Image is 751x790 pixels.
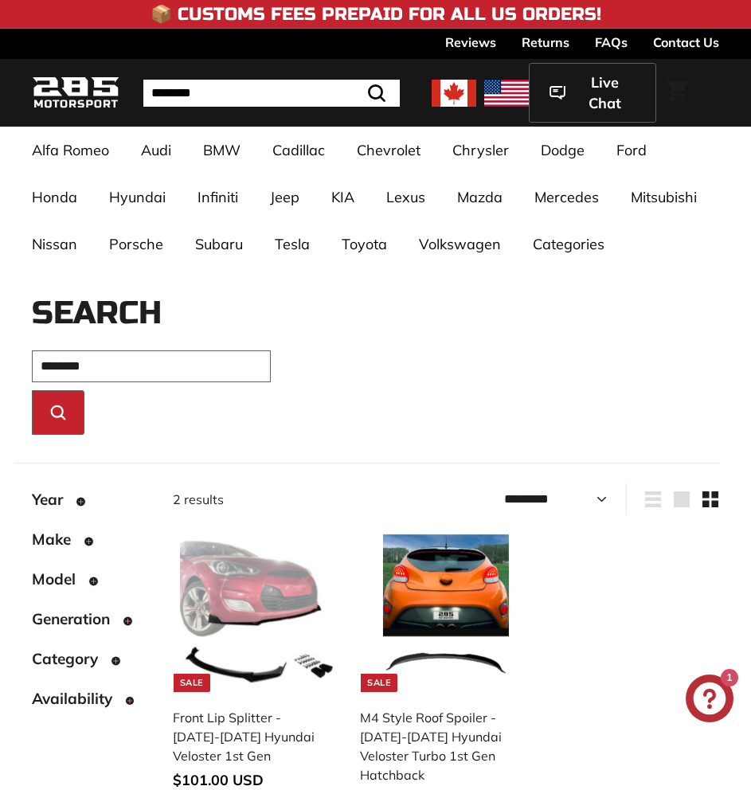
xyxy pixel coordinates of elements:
[522,29,569,56] a: Returns
[32,528,83,551] span: Make
[173,771,264,789] span: $101.00 USD
[315,174,370,221] a: KIA
[180,534,338,692] img: veloster front lip
[16,174,93,221] a: Honda
[32,523,147,563] button: Make
[600,127,663,174] a: Ford
[32,74,119,111] img: Logo_285_Motorsport_areodynamics_components
[32,687,124,710] span: Availability
[573,72,636,113] span: Live Chat
[360,708,515,784] div: M4 Style Roof Spoiler - [DATE]-[DATE] Hyundai Veloster Turbo 1st Gen Hatchback
[615,174,713,221] a: Mitsubishi
[341,127,436,174] a: Chevrolet
[32,643,147,682] button: Category
[32,563,147,603] button: Model
[256,127,341,174] a: Cadillac
[32,483,147,523] button: Year
[182,174,254,221] a: Infiniti
[525,127,600,174] a: Dodge
[173,708,328,765] div: Front Lip Splitter - [DATE]-[DATE] Hyundai Veloster 1st Gen
[653,29,719,56] a: Contact Us
[32,488,75,511] span: Year
[93,221,179,268] a: Porsche
[32,568,88,591] span: Model
[436,127,525,174] a: Chrysler
[187,127,256,174] a: BMW
[16,127,125,174] a: Alfa Romeo
[174,674,210,692] div: Sale
[93,174,182,221] a: Hyundai
[32,647,110,671] span: Category
[32,603,147,643] button: Generation
[32,682,147,722] button: Availability
[517,221,620,268] a: Categories
[656,66,697,120] a: Cart
[529,63,656,123] button: Live Chat
[403,221,517,268] a: Volkswagen
[326,221,403,268] a: Toyota
[32,295,719,330] h1: Search
[370,174,441,221] a: Lexus
[595,29,628,56] a: FAQs
[259,221,326,268] a: Tesla
[143,80,400,107] input: Search
[16,221,93,268] a: Nissan
[518,174,615,221] a: Mercedes
[125,127,187,174] a: Audi
[173,490,446,509] div: 2 results
[254,174,315,221] a: Jeep
[32,350,271,382] input: Search
[179,221,259,268] a: Subaru
[445,29,496,56] a: Reviews
[32,608,122,631] span: Generation
[681,675,738,726] inbox-online-store-chat: Shopify online store chat
[441,174,518,221] a: Mazda
[361,674,397,692] div: Sale
[151,5,601,24] h4: 📦 Customs Fees Prepaid for All US Orders!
